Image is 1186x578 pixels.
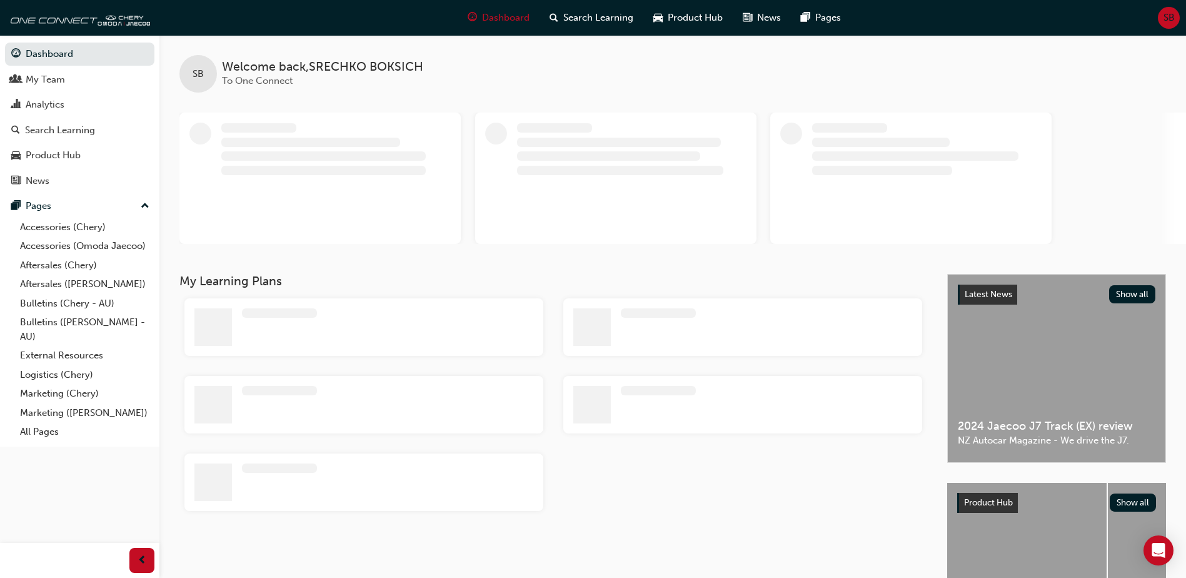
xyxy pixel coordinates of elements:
[815,11,841,25] span: Pages
[26,148,81,163] div: Product Hub
[25,123,95,138] div: Search Learning
[15,403,154,423] a: Marketing ([PERSON_NAME])
[15,294,154,313] a: Bulletins (Chery - AU)
[15,218,154,237] a: Accessories (Chery)
[1143,535,1173,565] div: Open Intercom Messenger
[11,125,20,136] span: search-icon
[964,497,1013,508] span: Product Hub
[26,199,51,213] div: Pages
[1158,7,1180,29] button: SB
[11,201,21,212] span: pages-icon
[5,68,154,91] a: My Team
[482,11,530,25] span: Dashboard
[5,119,154,142] a: Search Learning
[5,40,154,195] button: DashboardMy TeamAnalyticsSearch LearningProduct HubNews
[958,419,1155,433] span: 2024 Jaecoo J7 Track (EX) review
[563,11,633,25] span: Search Learning
[5,170,154,193] a: News
[11,74,21,86] span: people-icon
[26,98,64,112] div: Analytics
[958,433,1155,448] span: NZ Autocar Magazine - We drive the J7.
[15,384,154,403] a: Marketing (Chery)
[193,67,204,81] span: SB
[138,553,147,569] span: prev-icon
[965,289,1012,300] span: Latest News
[15,275,154,294] a: Aftersales ([PERSON_NAME])
[15,346,154,365] a: External Resources
[458,5,540,31] a: guage-iconDashboard
[957,493,1156,513] a: Product HubShow all
[743,10,752,26] span: news-icon
[958,285,1155,305] a: Latest NewsShow all
[757,11,781,25] span: News
[26,174,49,188] div: News
[11,176,21,187] span: news-icon
[5,43,154,66] a: Dashboard
[15,313,154,346] a: Bulletins ([PERSON_NAME] - AU)
[11,49,21,60] span: guage-icon
[15,236,154,256] a: Accessories (Omoda Jaecoo)
[733,5,791,31] a: news-iconNews
[26,73,65,87] div: My Team
[1163,11,1175,25] span: SB
[5,195,154,218] button: Pages
[791,5,851,31] a: pages-iconPages
[15,422,154,442] a: All Pages
[5,93,154,116] a: Analytics
[5,144,154,167] a: Product Hub
[668,11,723,25] span: Product Hub
[947,274,1166,463] a: Latest NewsShow all2024 Jaecoo J7 Track (EX) reviewNZ Autocar Magazine - We drive the J7.
[11,150,21,161] span: car-icon
[15,256,154,275] a: Aftersales (Chery)
[179,274,927,288] h3: My Learning Plans
[468,10,477,26] span: guage-icon
[1109,285,1156,303] button: Show all
[643,5,733,31] a: car-iconProduct Hub
[15,365,154,385] a: Logistics (Chery)
[222,75,293,86] span: To One Connect
[653,10,663,26] span: car-icon
[540,5,643,31] a: search-iconSearch Learning
[222,60,423,74] span: Welcome back , SRECHKO BOKSICH
[550,10,558,26] span: search-icon
[6,5,150,30] img: oneconnect
[1110,494,1157,512] button: Show all
[141,198,149,215] span: up-icon
[11,99,21,111] span: chart-icon
[801,10,810,26] span: pages-icon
